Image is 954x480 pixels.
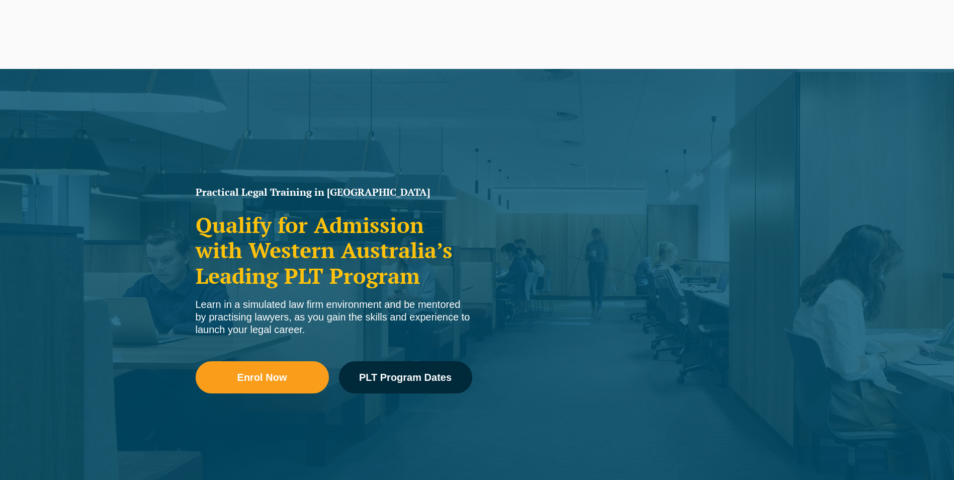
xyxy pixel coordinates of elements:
[196,212,472,288] h2: Qualify for Admission with Western Australia’s Leading PLT Program
[339,361,472,393] a: PLT Program Dates
[196,361,329,393] a: Enrol Now
[196,187,472,197] h1: Practical Legal Training in [GEOGRAPHIC_DATA]
[359,372,452,382] span: PLT Program Dates
[196,298,472,336] div: Learn in a simulated law firm environment and be mentored by practising lawyers, as you gain the ...
[237,372,287,382] span: Enrol Now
